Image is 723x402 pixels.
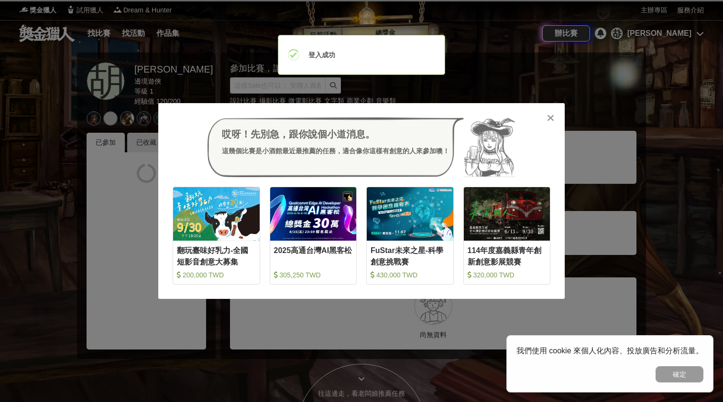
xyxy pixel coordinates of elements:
[177,270,256,280] div: 200,000 TWD
[367,187,453,240] img: Cover Image
[222,146,449,156] div: 這幾個比賽是小酒館最近最推薦的任務，適合像你這樣有創意的人來參加噢！
[464,117,515,178] img: Avatar
[468,245,547,266] div: 114年度嘉義縣青年創新創意影展競賽
[463,187,551,285] a: Cover Image114年度嘉義縣青年創新創意影展競賽 320,000 TWD
[173,187,260,240] img: Cover Image
[656,366,703,382] button: 確定
[371,245,449,266] div: FuStar未來之星-科學創意挑戰賽
[222,127,449,141] div: 哎呀！先別急，跟你說個小道消息。
[274,270,353,280] div: 305,250 TWD
[173,187,260,285] a: Cover Image翻玩臺味好乳力-全國短影音創意大募集 200,000 TWD
[177,245,256,266] div: 翻玩臺味好乳力-全國短影音創意大募集
[366,187,454,285] a: Cover ImageFuStar未來之星-科學創意挑戰賽 430,000 TWD
[468,270,547,280] div: 320,000 TWD
[464,187,550,240] img: Cover Image
[274,245,353,266] div: 2025高通台灣AI黑客松
[371,270,449,280] div: 430,000 TWD
[270,187,357,240] img: Cover Image
[270,187,357,285] a: Cover Image2025高通台灣AI黑客松 305,250 TWD
[308,48,335,62] h2: 登入成功
[516,347,703,355] span: 我們使用 cookie 來個人化內容、投放廣告和分析流量。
